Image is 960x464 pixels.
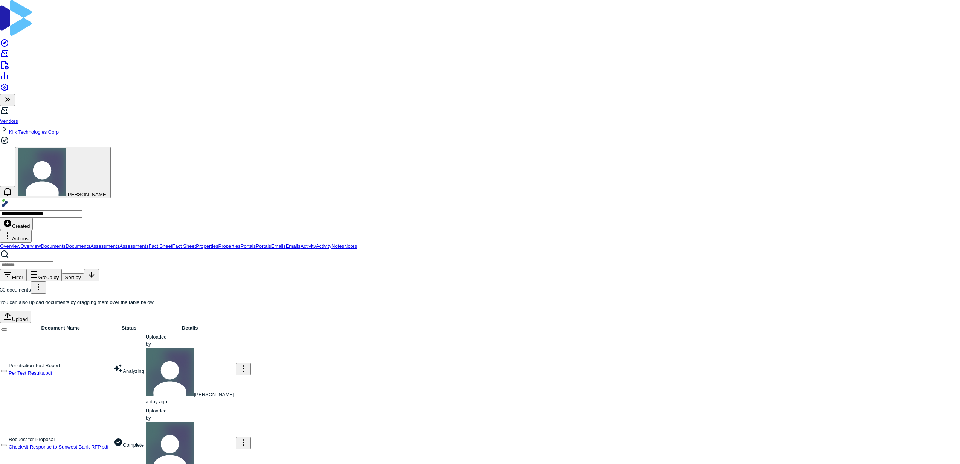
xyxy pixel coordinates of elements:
span: Fact Sheet [149,243,172,249]
div: Uploaded [146,333,234,406]
span: Request for Proposal [9,437,55,442]
span: Activity [301,243,316,249]
div: Status [114,324,144,332]
div: by [146,340,234,398]
button: Sort by [62,273,84,281]
a: CheckAlt Response to Sunwest Bank RFP.pdf [9,444,108,450]
span: [PERSON_NAME] [66,192,108,197]
span: Portals [256,243,271,249]
span: Complete [123,442,144,448]
span: Assessments [90,243,119,249]
span: Properties [196,243,218,249]
span: Overview [20,243,41,249]
span: Documents [41,243,66,249]
button: Brian Anderson avatar[PERSON_NAME] [15,147,111,198]
span: Portals [241,243,256,249]
span: Properties [218,243,241,249]
span: Emails [286,243,301,249]
span: Documents [66,243,90,249]
div: a day ago [146,398,234,406]
img: Brian Anderson avatar [146,348,194,396]
button: More actions [31,281,46,294]
button: Descending [84,269,99,281]
a: PenTest Results.pdf [9,370,52,376]
span: Notes [344,243,357,249]
button: Group by [26,269,62,281]
span: Filter [12,275,23,280]
button: More actions [236,363,251,375]
span: Penetration Test Report [9,363,60,368]
img: Brian Anderson avatar [18,148,66,196]
span: [PERSON_NAME] [194,392,234,397]
span: Fact Sheet [172,243,196,249]
span: Activity [316,243,331,249]
button: More actions [236,437,251,449]
a: Klik Technologies Corp [9,129,59,135]
span: Emails [271,243,286,249]
div: Document Name [9,324,112,332]
span: Analyzing [123,368,144,374]
svg: Descending [87,270,96,279]
span: Created [3,223,30,229]
span: Notes [331,243,344,249]
span: Assessments [119,243,148,249]
div: Details [146,324,234,332]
